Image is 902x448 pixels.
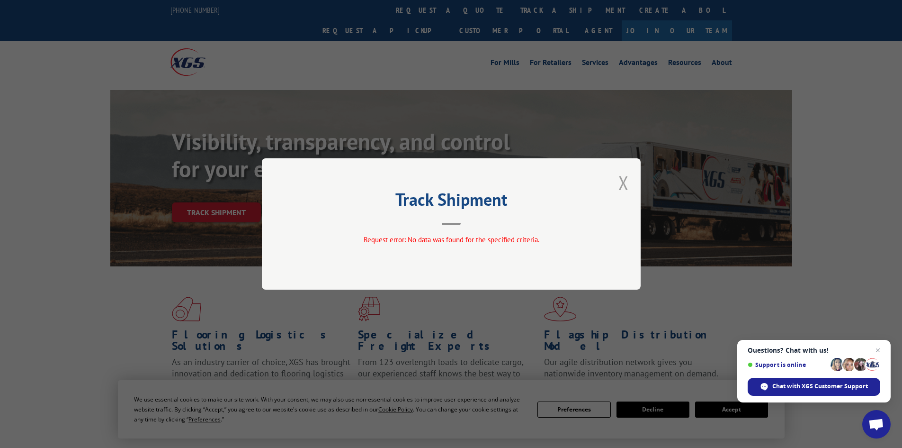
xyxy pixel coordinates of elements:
[748,361,827,368] span: Support is online
[618,170,629,195] button: Close modal
[748,378,880,396] span: Chat with XGS Customer Support
[862,410,891,439] a: Open chat
[772,382,868,391] span: Chat with XGS Customer Support
[748,347,880,354] span: Questions? Chat with us!
[363,235,539,244] span: Request error: No data was found for the specified criteria.
[309,193,593,211] h2: Track Shipment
